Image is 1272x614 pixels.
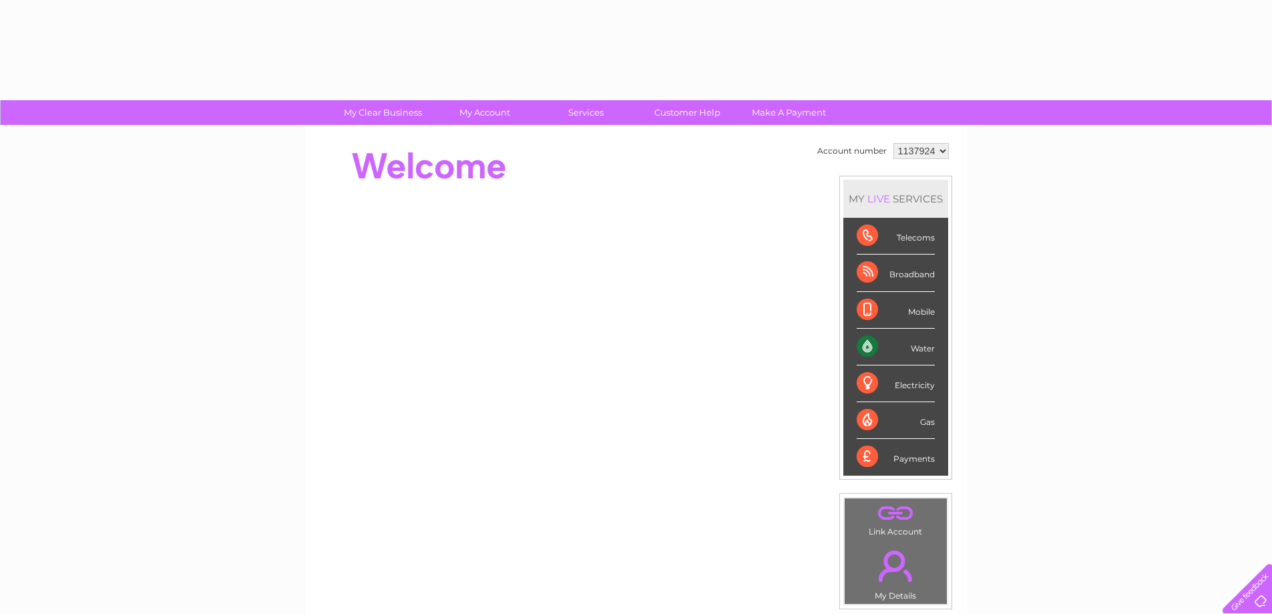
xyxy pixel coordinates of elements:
td: Link Account [844,498,947,540]
div: LIVE [865,192,893,205]
a: My Clear Business [328,100,438,125]
a: Customer Help [632,100,743,125]
a: Services [531,100,641,125]
a: . [848,543,943,589]
div: MY SERVICES [843,180,948,218]
div: Broadband [857,255,935,291]
a: My Account [429,100,540,125]
td: Account number [814,140,890,162]
div: Payments [857,439,935,475]
a: . [848,502,943,525]
div: Telecoms [857,218,935,255]
a: Make A Payment [734,100,844,125]
div: Mobile [857,292,935,329]
div: Gas [857,402,935,439]
div: Electricity [857,365,935,402]
div: Water [857,329,935,365]
td: My Details [844,539,947,605]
